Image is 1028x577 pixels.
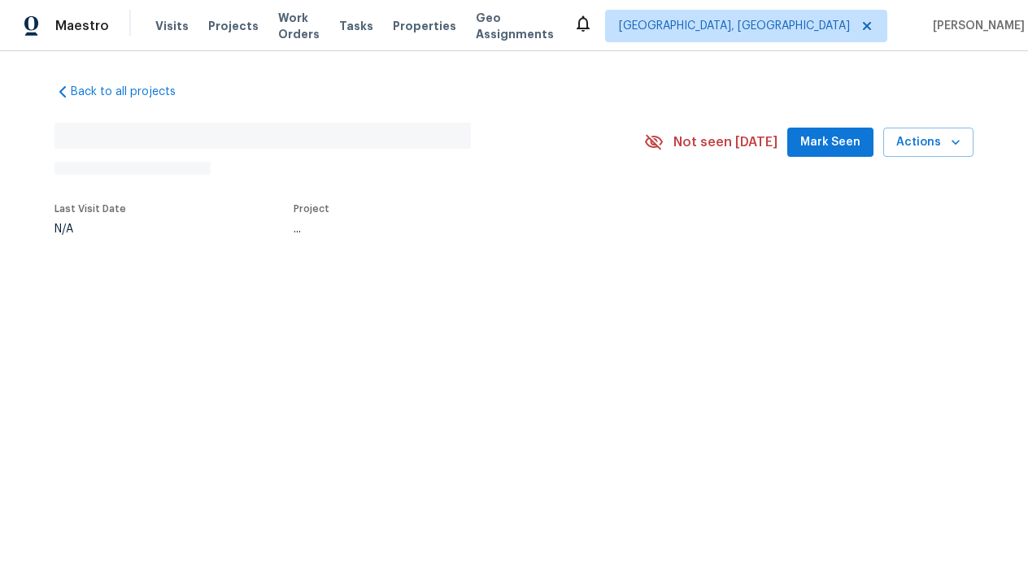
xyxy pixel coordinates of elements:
span: Last Visit Date [54,204,126,214]
span: Tasks [339,20,373,32]
span: Projects [208,18,259,34]
span: Properties [393,18,456,34]
button: Mark Seen [787,128,873,158]
span: Not seen [DATE] [673,134,778,150]
span: [GEOGRAPHIC_DATA], [GEOGRAPHIC_DATA] [619,18,850,34]
span: Maestro [55,18,109,34]
button: Actions [883,128,974,158]
span: Actions [896,132,960,153]
span: Visits [155,18,189,34]
span: Mark Seen [800,132,860,153]
span: Geo Assignments [476,10,554,42]
div: ... [294,223,606,235]
div: N/A [54,223,126,235]
span: Work Orders [278,10,320,42]
span: Project [294,204,329,214]
a: Back to all projects [54,84,211,100]
span: [PERSON_NAME] [926,18,1025,34]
